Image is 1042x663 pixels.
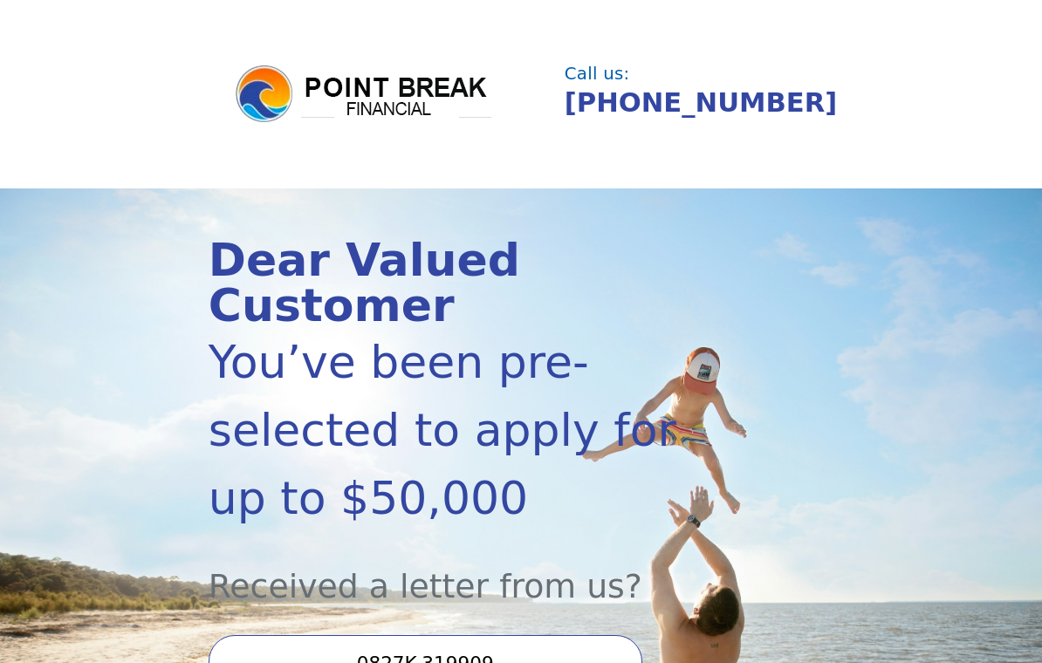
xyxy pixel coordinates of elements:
[209,328,740,532] div: You’ve been pre-selected to apply for up to $50,000
[565,87,837,118] a: [PHONE_NUMBER]
[209,532,740,612] div: Received a letter from us?
[233,63,495,126] img: logo.png
[209,237,740,328] div: Dear Valued Customer
[565,65,826,83] div: Call us:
